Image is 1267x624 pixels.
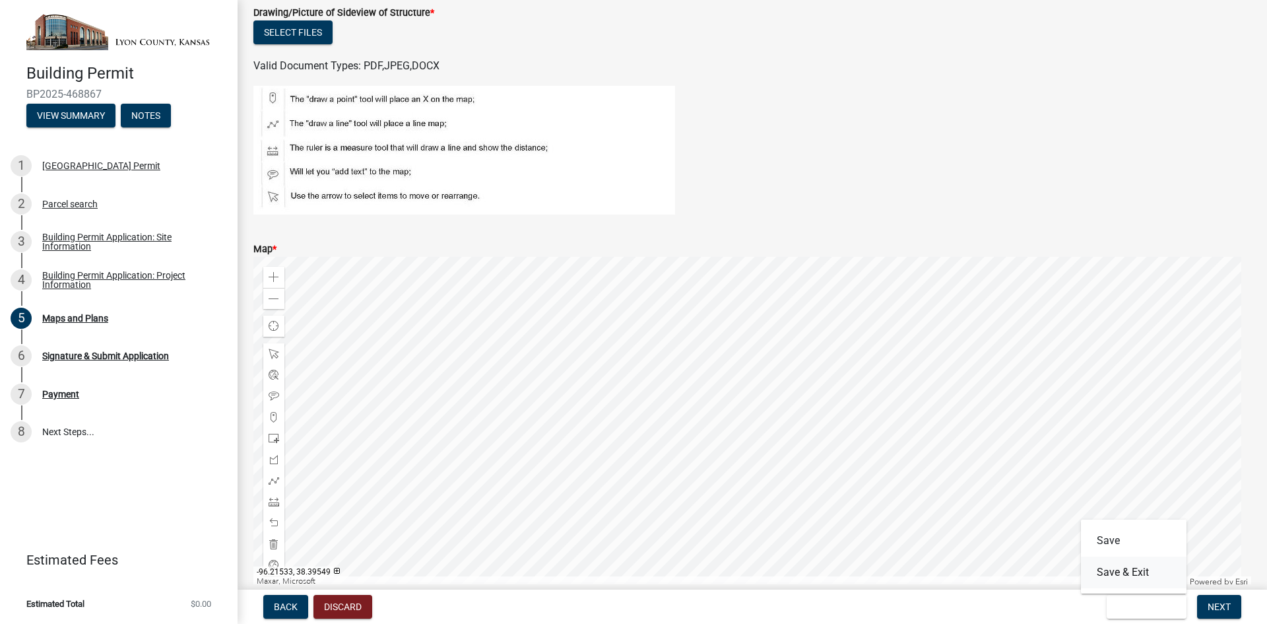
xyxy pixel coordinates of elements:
[42,161,160,170] div: [GEOGRAPHIC_DATA] Permit
[11,155,32,176] div: 1
[253,9,434,18] label: Drawing/Picture of Sideview of Structure
[42,314,108,323] div: Maps and Plans
[42,199,98,209] div: Parcel search
[11,231,32,252] div: 3
[11,308,32,329] div: 5
[11,547,216,573] a: Estimated Fees
[1081,557,1186,588] button: Save & Exit
[26,14,216,50] img: Lyon County, Kansas
[26,104,115,127] button: View Summary
[253,59,439,72] span: Valid Document Types: PDF,JPEG,DOCX
[42,390,79,399] div: Payment
[121,104,171,127] button: Notes
[253,576,1186,587] div: Maxar, Microsoft
[11,421,32,442] div: 8
[263,316,284,337] div: Find my location
[121,112,171,122] wm-modal-confirm: Notes
[191,600,211,608] span: $0.00
[26,88,211,100] span: BP2025-468867
[1186,576,1251,587] div: Powered by
[42,232,216,251] div: Building Permit Application: Site Information
[313,595,372,619] button: Discard
[1081,525,1186,557] button: Save
[11,193,32,215] div: 2
[1107,595,1186,619] button: Save & Exit
[253,86,675,215] img: map_tools_help-sm_24441579-28a2-454c-9132-f70407ae53ac_64c30524-2617-4c66-ac57-3184e7f9be5b.jpg
[263,288,284,309] div: Zoom out
[263,595,308,619] button: Back
[253,20,333,44] button: Select files
[42,351,169,361] div: Signature & Submit Application
[42,271,216,289] div: Building Permit Application: Project Information
[274,602,298,612] span: Back
[26,64,227,83] h4: Building Permit
[253,245,276,254] label: Map
[11,345,32,366] div: 6
[26,600,84,608] span: Estimated Total
[1235,577,1248,586] a: Esri
[1208,602,1231,612] span: Next
[11,384,32,405] div: 7
[26,112,115,122] wm-modal-confirm: Summary
[1081,520,1186,594] div: Save & Exit
[1117,602,1168,612] span: Save & Exit
[11,269,32,291] div: 4
[1197,595,1241,619] button: Next
[263,267,284,288] div: Zoom in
